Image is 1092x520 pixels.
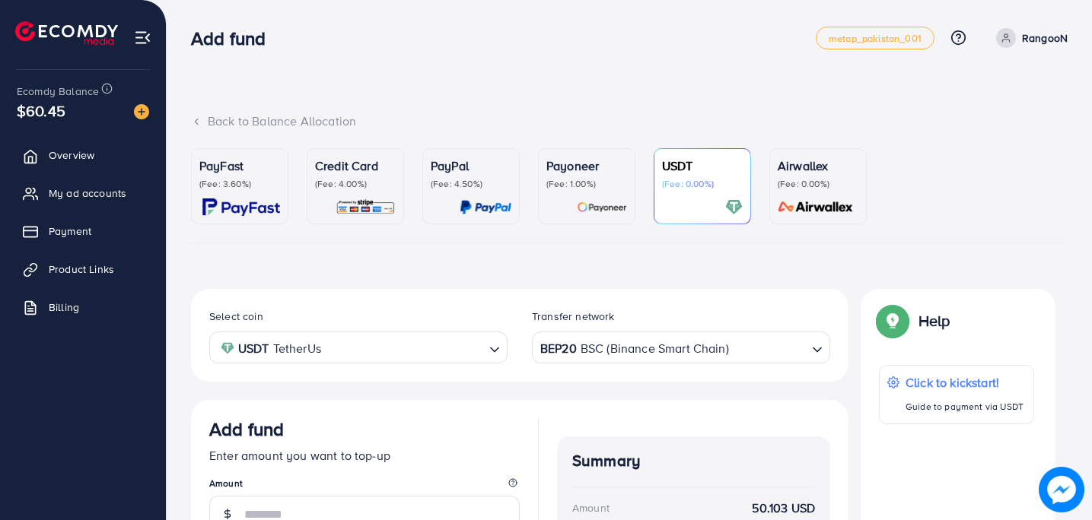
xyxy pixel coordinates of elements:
p: Payoneer [546,157,627,175]
p: Credit Card [315,157,396,175]
a: Overview [11,140,154,170]
p: PayPal [431,157,511,175]
h3: Add fund [209,418,284,440]
span: Billing [49,300,79,315]
legend: Amount [209,477,520,496]
label: Select coin [209,309,263,324]
strong: 50.103 USD [752,499,815,517]
img: card [577,198,627,216]
span: My ad accounts [49,185,126,201]
strong: BEP20 [540,338,577,360]
span: $60.45 [17,100,65,122]
p: RangooN [1022,29,1068,47]
p: Click to kickstart! [906,373,1024,392]
p: (Fee: 0.00%) [778,178,858,190]
img: card [460,198,511,216]
p: (Fee: 3.60%) [199,178,280,190]
p: USDT [662,157,743,175]
img: Popup guide [879,307,906,335]
span: Overview [49,147,94,163]
strong: USDT [238,338,269,360]
img: menu [134,29,151,46]
img: image [134,104,149,119]
img: card [336,198,396,216]
input: Search for option [326,336,483,360]
a: metap_pakistan_001 [816,27,934,49]
h4: Summary [572,452,815,471]
span: BSC (Binance Smart Chain) [581,338,729,360]
span: TetherUs [273,338,321,360]
a: My ad accounts [11,178,154,208]
span: Product Links [49,262,114,277]
a: Product Links [11,254,154,284]
p: Enter amount you want to top-up [209,446,520,465]
p: (Fee: 1.00%) [546,178,627,190]
span: metap_pakistan_001 [829,33,922,43]
a: Billing [11,292,154,322]
p: (Fee: 4.00%) [315,178,396,190]
p: Help [918,312,950,330]
p: Guide to payment via USDT [906,398,1024,416]
p: (Fee: 4.50%) [431,178,511,190]
label: Transfer network [532,309,615,324]
span: Payment [49,224,91,239]
div: Amount [572,500,610,515]
p: Airwallex [778,157,858,175]
div: Search for option [209,331,508,363]
img: card [773,198,858,216]
img: card [202,198,280,216]
p: PayFast [199,157,280,175]
h3: Add fund [191,27,278,49]
img: coin [221,341,234,355]
img: image [1039,468,1084,512]
div: Back to Balance Allocation [191,113,1068,130]
p: (Fee: 0.00%) [662,178,743,190]
a: Payment [11,216,154,246]
div: Search for option [532,331,830,363]
img: card [725,198,743,216]
a: RangooN [990,28,1068,48]
input: Search for option [731,336,806,360]
span: Ecomdy Balance [17,84,99,99]
img: logo [15,21,118,45]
